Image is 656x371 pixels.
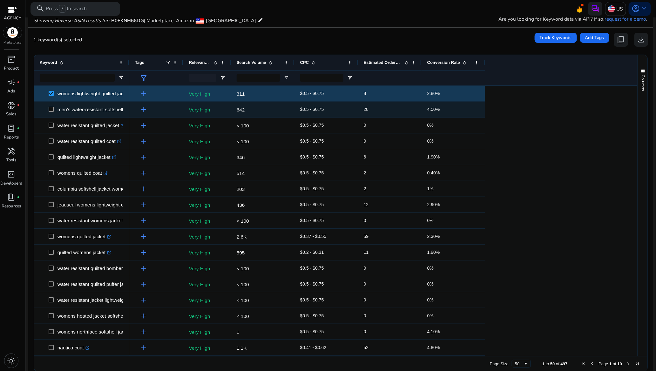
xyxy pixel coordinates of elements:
span: $0.5 - $0.75 [300,329,324,334]
p: Very High [189,214,225,227]
span: add [139,201,148,209]
span: 0% [427,297,434,302]
span: Track Keywords [540,34,572,41]
span: Add Tags [585,34,604,41]
span: 0% [427,281,434,287]
span: Search Volume [237,60,266,65]
span: $0.5 - $0.75 [300,313,324,318]
input: Search Volume Filter Input [237,74,280,82]
span: campaign [7,78,16,86]
span: 50 [550,361,555,366]
span: 1.90% [427,250,440,255]
p: Very High [189,326,225,339]
p: Press to search [46,5,87,13]
span: 0% [427,313,434,318]
span: 1 [609,361,612,366]
span: add [139,90,148,98]
span: add [139,312,148,320]
span: light_mode [7,357,16,365]
p: AGENCY [4,15,21,22]
p: womens quilted coat [57,166,108,179]
p: Are you looking for Keyword data via API? If so, . [499,15,648,23]
span: 6 [364,154,366,159]
p: Very High [189,278,225,291]
p: Very High [189,199,225,212]
span: filter_alt [139,74,148,82]
span: add [139,121,148,130]
span: 497 [561,361,568,366]
p: Very High [189,246,225,259]
input: Keyword Filter Input [40,74,115,82]
span: add [139,248,148,257]
input: CPC Filter Input [300,74,343,82]
span: fiber_manual_record [17,81,20,84]
span: 0% [427,266,434,271]
span: add [139,137,148,145]
span: 2.6K [237,234,247,239]
span: 2.80% [427,91,440,96]
img: us.svg [608,5,615,12]
button: Open Filter Menu [118,75,124,80]
p: Very High [189,341,225,354]
span: fiber_manual_record [17,104,20,107]
span: 0 [364,218,366,223]
p: Very High [189,230,225,243]
span: Conversion Rate [427,60,460,65]
span: $0.2 - $0.31 [300,250,324,255]
span: 203 [237,186,245,192]
span: 0% [427,218,434,223]
img: amazon.svg [3,27,22,38]
p: water resistant jacket lightweight [57,293,134,307]
span: < 100 [237,282,249,287]
p: Very High [189,151,225,164]
span: 0 [364,329,366,334]
span: inventory_2 [7,55,16,64]
span: 28 [364,107,369,112]
span: 2.90% [427,202,440,207]
span: $0.5 - $0.75 [300,202,324,207]
span: < 100 [237,266,249,271]
p: Tools [6,157,16,164]
span: $0.5 - $0.75 [300,186,324,191]
span: to [546,361,549,366]
p: Very High [189,167,225,180]
span: add [139,328,148,336]
span: 2.30% [427,234,440,239]
span: keyboard_arrow_down [640,4,648,13]
span: of [556,361,559,366]
button: Open Filter Menu [220,75,225,80]
span: $0.5 - $0.75 [300,281,324,287]
span: add [139,280,148,288]
div: Page Size: [490,361,510,366]
p: jeauseul womens lightweight quilted jacket [57,198,155,211]
span: Columns [640,75,646,91]
span: add [139,105,148,114]
span: Page [599,361,608,366]
p: Very High [189,294,225,307]
span: 1 [237,329,240,335]
span: $0.5 - $0.75 [300,107,324,112]
span: 0% [427,138,434,144]
span: < 100 [237,314,249,319]
span: content_copy [617,36,625,44]
div: Last Page [635,361,640,366]
span: 642 [237,107,245,112]
p: quilted womens jacket [57,246,111,259]
p: men's water-resistant softshell jacket [57,103,143,116]
span: < 100 [237,218,249,224]
span: Keyword [40,60,57,65]
p: Very High [189,135,225,148]
p: womens lightweight quilted jacket [57,87,136,100]
p: Very High [189,103,225,116]
span: 12 [364,202,369,207]
span: 0 [364,281,366,287]
p: Very High [189,183,225,196]
span: < 100 [237,139,249,144]
span: add [139,344,148,352]
p: Very High [189,87,225,100]
span: 59 [364,234,369,239]
span: add [139,233,148,241]
span: add [139,169,148,177]
span: 4.10% [427,329,440,334]
button: download [634,33,648,47]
